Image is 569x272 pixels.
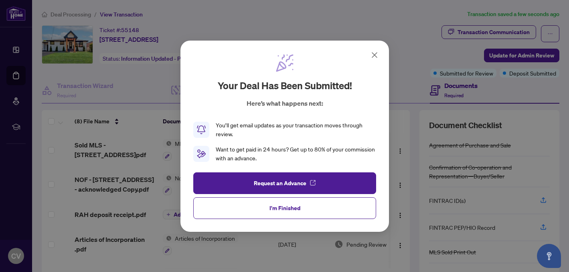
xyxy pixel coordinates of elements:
div: You’ll get email updates as your transaction moves through review. [216,121,376,139]
button: I'm Finished [193,197,376,219]
button: Open asap [537,244,561,268]
p: Here’s what happens next: [246,98,323,108]
div: Want to get paid in 24 hours? Get up to 80% of your commission with an advance. [216,145,376,163]
span: I'm Finished [269,201,300,214]
span: Request an Advance [253,176,306,189]
h2: Your deal has been submitted! [217,79,352,92]
button: Request an Advance [193,172,376,194]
